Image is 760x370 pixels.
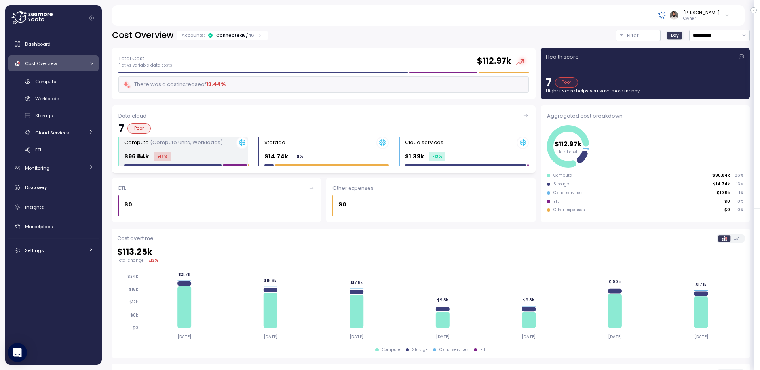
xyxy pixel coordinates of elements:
[35,147,42,153] span: ETL
[118,63,172,68] p: Flat vs variable data costs
[130,313,138,318] tspan: $6k
[733,199,743,204] p: 0 %
[547,112,743,120] div: Aggregated cost breakdown
[405,152,424,161] p: $1.39k
[555,77,578,88] div: Poor
[350,334,363,339] tspan: [DATE]
[553,207,585,213] div: Other expenses
[671,32,679,38] span: Day
[248,32,254,38] p: 46
[8,180,99,196] a: Discovery
[149,257,158,263] div: ▴
[553,173,572,178] div: Compute
[25,223,53,230] span: Marketplace
[177,334,191,339] tspan: [DATE]
[264,139,285,147] div: Storage
[129,287,138,292] tspan: $18k
[8,160,99,176] a: Monitoring
[717,190,730,196] p: $1.39k
[124,152,149,161] p: $96.84k
[25,60,57,67] span: Cost Overview
[87,15,97,21] button: Collapse navigation
[658,11,666,19] img: 68790ce639d2d68da1992664.PNG
[35,113,53,119] span: Storage
[25,247,44,254] span: Settings
[733,173,743,178] p: 86 %
[133,325,138,330] tspan: $0
[25,184,47,191] span: Discovery
[522,334,536,339] tspan: [DATE]
[559,149,578,154] tspan: Total cost
[695,282,707,287] tspan: $17.1k
[264,278,277,284] tspan: $18.8k
[338,200,346,209] p: $0
[627,32,639,40] p: Filter
[216,32,254,38] div: Connected 6 /
[123,80,226,89] div: There was a cost increase of
[733,181,743,187] p: 13 %
[724,199,730,204] p: $0
[177,31,268,40] div: Accounts:Connected6/46
[724,207,730,213] p: $0
[35,130,69,136] span: Cloud Services
[439,347,469,353] div: Cloud services
[546,53,579,61] p: Health score
[616,30,661,41] div: Filter
[350,280,363,285] tspan: $17.8k
[151,257,158,263] div: 13 %
[118,123,124,134] p: 7
[8,143,99,156] a: ETL
[25,41,51,47] span: Dashboard
[683,10,720,16] div: [PERSON_NAME]
[608,334,622,339] tspan: [DATE]
[124,200,132,209] p: $0
[523,298,534,303] tspan: $9.8k
[112,30,173,41] h2: Cost Overview
[129,300,138,305] tspan: $12k
[127,123,151,134] div: Poor
[382,347,401,353] div: Compute
[118,112,529,120] div: Data cloud
[670,11,678,19] img: ACg8ocLskjvUhBDgxtSFCRx4ztb74ewwa1VrVEuDBD_Ho1mrTsQB-QE=s96-c
[553,181,569,187] div: Storage
[117,246,745,258] h2: $ 113.25k
[35,95,59,102] span: Workloads
[118,55,172,63] p: Total Cost
[405,139,443,147] div: Cloud services
[477,55,511,67] h2: $ 112.97k
[480,347,486,353] div: ETL
[332,184,529,192] div: Other expenses
[553,199,559,204] div: ETL
[293,152,306,161] div: 0 %
[264,334,277,339] tspan: [DATE]
[25,204,44,210] span: Insights
[8,126,99,139] a: Cloud Services
[8,75,99,88] a: Compute
[8,36,99,52] a: Dashboard
[609,279,621,284] tspan: $18.3k
[713,181,730,187] p: $14.74k
[553,190,583,196] div: Cloud services
[712,173,730,178] p: $96.84k
[112,105,536,172] a: Data cloud7PoorCompute (Compute units, Workloads)$96.84k+16%Storage $14.74k0%Cloud services $1.39...
[154,152,171,161] div: +16 %
[8,109,99,122] a: Storage
[555,139,582,149] tspan: $112.97k
[8,199,99,215] a: Insights
[546,77,552,88] p: 7
[124,139,223,147] div: Compute
[118,184,315,192] div: ETL
[733,190,743,196] p: 1 %
[412,347,428,353] div: Storage
[733,207,743,213] p: 0 %
[8,92,99,105] a: Workloads
[437,298,448,303] tspan: $9.8k
[112,178,321,223] a: ETL$0
[117,258,144,263] p: Total change
[436,334,450,339] tspan: [DATE]
[35,78,56,85] span: Compute
[683,16,720,21] p: Owner
[694,334,708,339] tspan: [DATE]
[182,32,205,38] p: Accounts:
[206,80,226,88] div: 13.44 %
